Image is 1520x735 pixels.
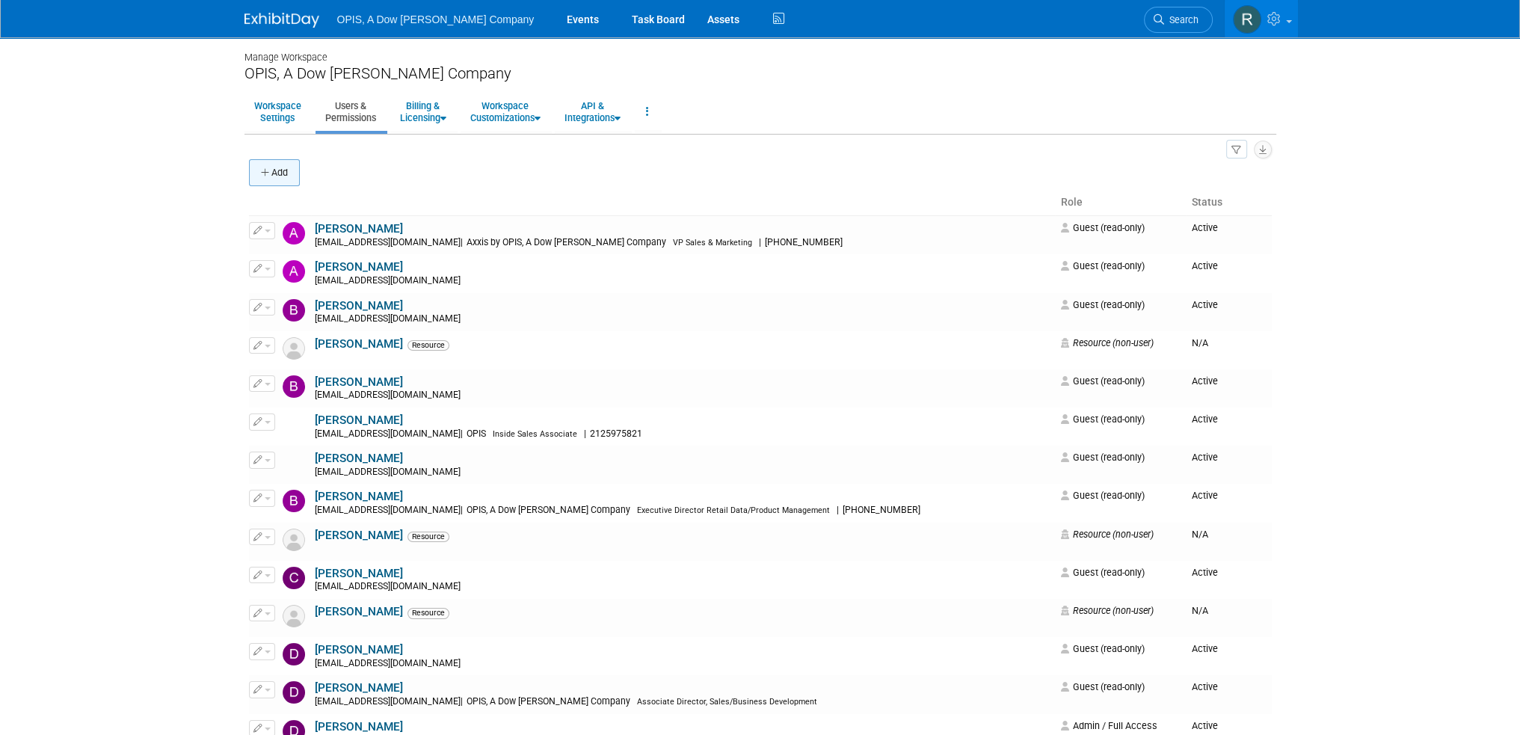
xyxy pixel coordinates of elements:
[315,720,403,734] a: [PERSON_NAME]
[315,299,403,313] a: [PERSON_NAME]
[1164,14,1199,25] span: Search
[1192,490,1218,501] span: Active
[244,64,1276,83] div: OPIS, A Dow [PERSON_NAME] Company
[1233,5,1261,34] img: Renee Ortner
[1192,337,1208,348] span: N/A
[315,658,1052,670] div: [EMAIL_ADDRESS][DOMAIN_NAME]
[1061,720,1157,731] span: Admin / Full Access
[315,222,403,236] a: [PERSON_NAME]
[463,505,635,515] span: OPIS, A Dow [PERSON_NAME] Company
[283,643,305,665] img: Danielle Oiler
[1192,260,1218,271] span: Active
[1192,452,1218,463] span: Active
[584,428,586,439] span: |
[1061,529,1154,540] span: Resource (non-user)
[1192,299,1218,310] span: Active
[315,490,403,503] a: [PERSON_NAME]
[316,93,386,130] a: Users &Permissions
[1061,299,1145,310] span: Guest (read-only)
[637,697,817,707] span: Associate Director, Sales/Business Development
[461,93,550,130] a: WorkspaceCustomizations
[283,260,305,283] img: Ashraf Abdellatif
[315,313,1052,325] div: [EMAIL_ADDRESS][DOMAIN_NAME]
[1192,643,1218,654] span: Active
[1061,681,1145,692] span: Guest (read-only)
[315,375,403,389] a: [PERSON_NAME]
[1061,222,1145,233] span: Guest (read-only)
[283,567,305,589] img: Cindy Bryan
[1061,413,1145,425] span: Guest (read-only)
[283,452,305,474] img: Brandon Gormley
[461,696,463,707] span: |
[283,337,305,360] img: Resource
[1061,337,1154,348] span: Resource (non-user)
[1061,490,1145,501] span: Guest (read-only)
[315,467,1052,479] div: [EMAIL_ADDRESS][DOMAIN_NAME]
[283,681,305,704] img: Deanna Halton
[337,13,535,25] span: OPIS, A Dow [PERSON_NAME] Company
[837,505,839,515] span: |
[493,429,577,439] span: Inside Sales Associate
[673,238,752,247] span: VP Sales & Marketing
[283,529,305,551] img: Resource
[244,37,1276,64] div: Manage Workspace
[1192,413,1218,425] span: Active
[839,505,925,515] span: [PHONE_NUMBER]
[315,428,1052,440] div: [EMAIL_ADDRESS][DOMAIN_NAME]
[761,237,847,247] span: [PHONE_NUMBER]
[315,581,1052,593] div: [EMAIL_ADDRESS][DOMAIN_NAME]
[407,340,449,351] span: Resource
[1192,375,1218,387] span: Active
[315,529,403,542] a: [PERSON_NAME]
[1061,452,1145,463] span: Guest (read-only)
[1055,190,1186,215] th: Role
[1061,605,1154,616] span: Resource (non-user)
[244,93,311,130] a: WorkspaceSettings
[283,490,305,512] img: Brian Norris
[1186,190,1272,215] th: Status
[315,260,403,274] a: [PERSON_NAME]
[1061,260,1145,271] span: Guest (read-only)
[315,643,403,656] a: [PERSON_NAME]
[244,13,319,28] img: ExhibitDay
[283,222,305,245] img: Art King
[315,696,1052,708] div: [EMAIL_ADDRESS][DOMAIN_NAME]
[283,375,305,398] img: Ben Scriber
[315,605,403,618] a: [PERSON_NAME]
[586,428,647,439] span: 2125975821
[463,237,671,247] span: Axxis by OPIS, A Dow [PERSON_NAME] Company
[1192,605,1208,616] span: N/A
[315,505,1052,517] div: [EMAIL_ADDRESS][DOMAIN_NAME]
[1192,681,1218,692] span: Active
[1061,567,1145,578] span: Guest (read-only)
[1192,222,1218,233] span: Active
[1061,375,1145,387] span: Guest (read-only)
[1192,720,1218,731] span: Active
[249,159,300,186] button: Add
[315,681,403,695] a: [PERSON_NAME]
[1192,567,1218,578] span: Active
[461,237,463,247] span: |
[315,413,403,427] a: [PERSON_NAME]
[555,93,630,130] a: API &Integrations
[315,337,403,351] a: [PERSON_NAME]
[461,505,463,515] span: |
[463,428,490,439] span: OPIS
[463,696,635,707] span: OPIS, A Dow [PERSON_NAME] Company
[315,237,1052,249] div: [EMAIL_ADDRESS][DOMAIN_NAME]
[407,608,449,618] span: Resource
[315,567,403,580] a: [PERSON_NAME]
[1144,7,1213,33] a: Search
[315,275,1052,287] div: [EMAIL_ADDRESS][DOMAIN_NAME]
[315,390,1052,402] div: [EMAIL_ADDRESS][DOMAIN_NAME]
[1061,643,1145,654] span: Guest (read-only)
[283,605,305,627] img: Resource
[759,237,761,247] span: |
[461,428,463,439] span: |
[390,93,456,130] a: Billing &Licensing
[637,505,830,515] span: Executive Director Retail Data/Product Management
[315,452,403,465] a: [PERSON_NAME]
[407,532,449,542] span: Resource
[283,413,305,436] img: Benjamin SAYGERS
[283,299,305,322] img: Bayan Raji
